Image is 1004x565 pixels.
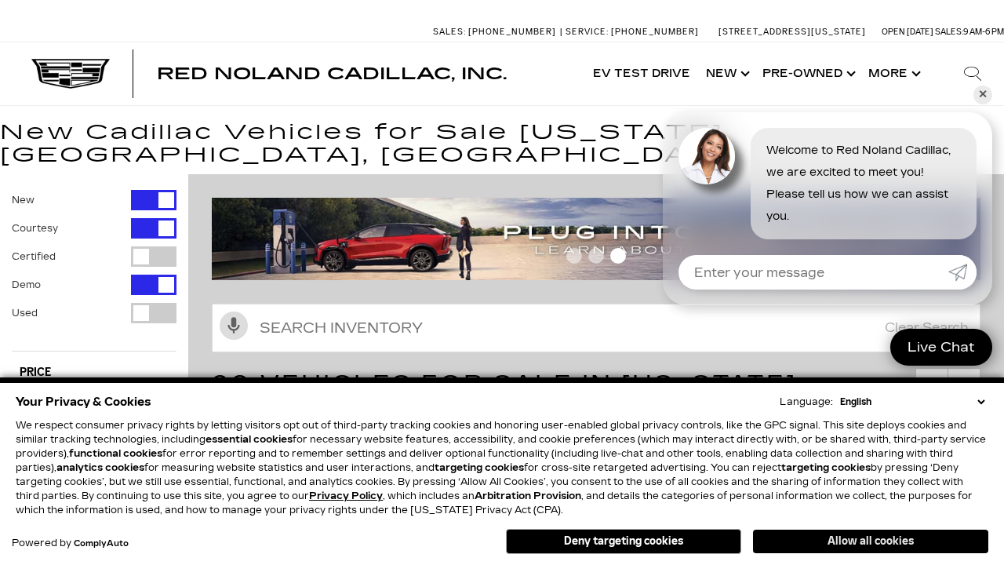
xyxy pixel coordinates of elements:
[220,312,248,340] svg: Click to toggle on voice search
[588,248,604,264] span: Go to slide 2
[12,277,41,293] label: Demo
[433,27,466,37] span: Sales:
[611,27,699,37] span: [PHONE_NUMBER]
[74,539,129,549] a: ComplyAuto
[882,27,933,37] span: Open [DATE]
[12,190,176,351] div: Filter by Vehicle Type
[12,192,35,208] label: New
[890,329,992,366] a: Live Chat
[566,248,582,264] span: Go to slide 1
[860,42,926,105] button: More
[56,462,144,473] strong: analytics cookies
[69,448,162,459] strong: functional cookies
[468,27,556,37] span: [PHONE_NUMBER]
[212,370,864,429] span: 90 Vehicles for Sale in [US_STATE][GEOGRAPHIC_DATA], [GEOGRAPHIC_DATA]
[566,27,609,37] span: Service:
[751,128,977,239] div: Welcome to Red Noland Cadillac, we are excited to meet you! Please tell us how we can assist you.
[836,395,988,409] select: Language Select
[12,305,38,321] label: Used
[610,248,626,264] span: Go to slide 3
[678,255,948,290] input: Enter your message
[780,397,833,406] div: Language:
[309,490,383,501] a: Privacy Policy
[900,338,983,356] span: Live Chat
[753,530,988,553] button: Allow all cookies
[16,418,988,517] p: We respect consumer privacy rights by letting visitors opt out of third-party tracking cookies an...
[20,366,169,380] h5: Price
[963,27,1004,37] span: 9 AM-6 PM
[935,27,963,37] span: Sales:
[157,64,507,83] span: Red Noland Cadillac, Inc.
[560,27,703,36] a: Service: [PHONE_NUMBER]
[206,434,293,445] strong: essential cookies
[212,304,980,352] input: Search Inventory
[12,249,56,264] label: Certified
[698,42,755,105] a: New
[506,529,741,554] button: Deny targeting cookies
[157,66,507,82] a: Red Noland Cadillac, Inc.
[31,59,110,89] img: Cadillac Dark Logo with Cadillac White Text
[16,391,151,413] span: Your Privacy & Cookies
[212,198,980,280] img: ev-blog-post-banners4
[475,490,581,501] strong: Arbitration Provision
[433,27,560,36] a: Sales: [PHONE_NUMBER]
[585,42,698,105] a: EV Test Drive
[12,221,58,236] label: Courtesy
[678,128,735,184] img: Agent profile photo
[435,462,524,473] strong: targeting cookies
[755,42,860,105] a: Pre-Owned
[948,255,977,290] a: Submit
[781,462,871,473] strong: targeting cookies
[718,27,866,37] a: [STREET_ADDRESS][US_STATE]
[12,538,129,549] div: Powered by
